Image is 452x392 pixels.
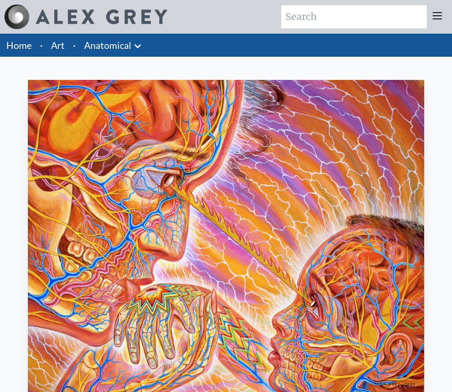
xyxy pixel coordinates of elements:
[6,39,32,51] a: Home
[69,34,80,57] li: ·
[51,38,65,53] a: Art
[84,38,131,53] a: Anatomical
[36,34,47,57] li: ·
[281,5,427,28] input: Search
